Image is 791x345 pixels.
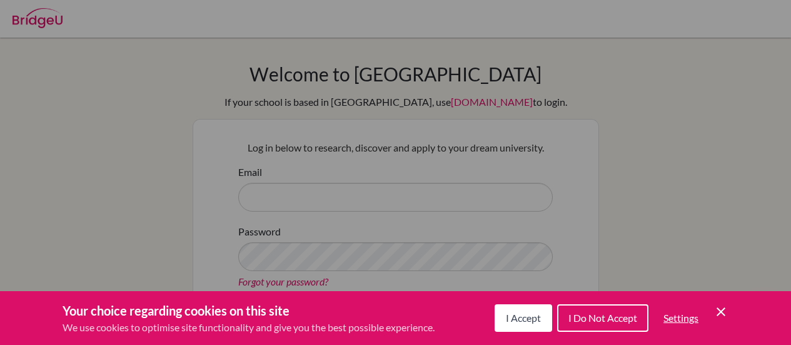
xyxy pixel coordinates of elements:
span: I Do Not Accept [568,312,637,324]
button: I Accept [495,304,552,332]
span: I Accept [506,312,541,324]
button: I Do Not Accept [557,304,648,332]
button: Save and close [713,304,728,319]
span: Settings [663,312,698,324]
p: We use cookies to optimise site functionality and give you the best possible experience. [63,320,435,335]
h3: Your choice regarding cookies on this site [63,301,435,320]
button: Settings [653,306,708,331]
